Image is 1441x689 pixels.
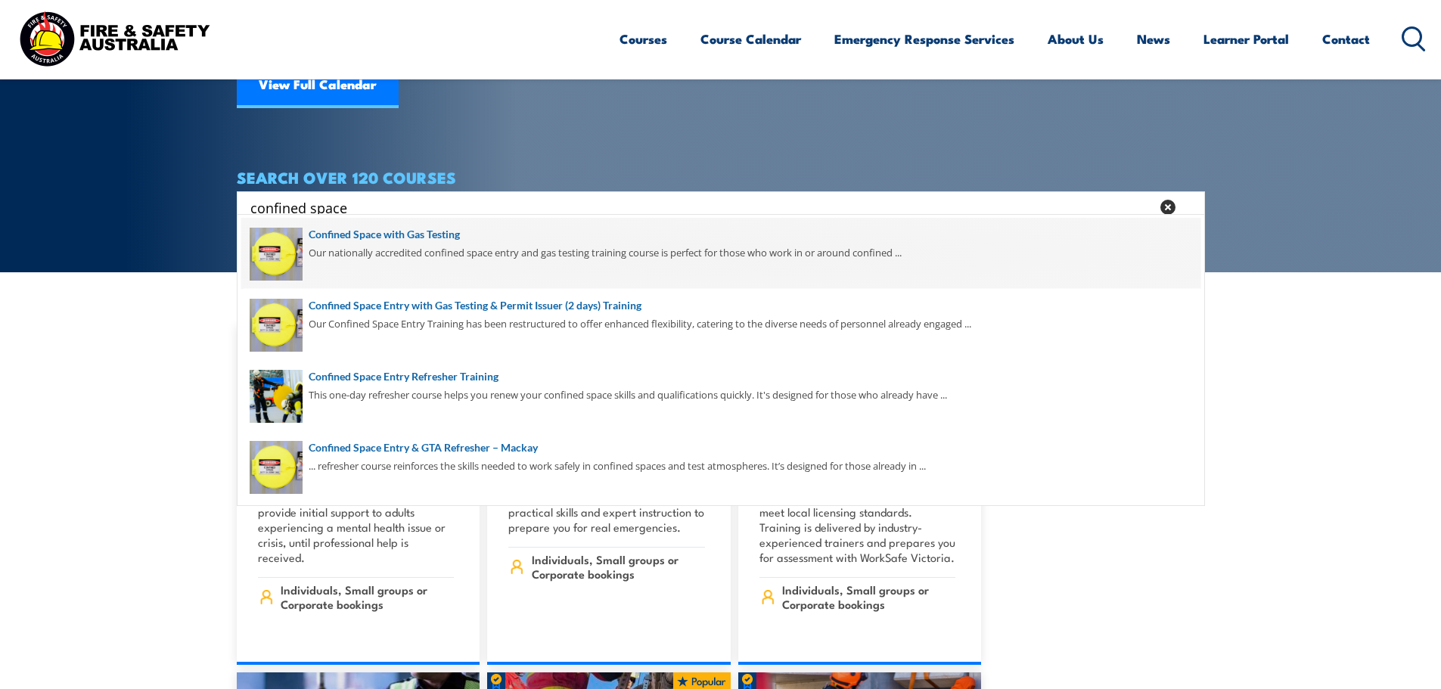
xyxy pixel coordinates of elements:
[1322,19,1370,59] a: Contact
[253,197,1154,218] form: Search form
[250,297,1192,314] a: Confined Space Entry with Gas Testing & Permit Issuer (2 days) Training
[782,582,955,611] span: Individuals, Small groups or Corporate bookings
[281,582,454,611] span: Individuals, Small groups or Corporate bookings
[1203,19,1289,59] a: Learner Portal
[258,474,455,565] p: This classroom-based course teaches you how to recognise, approach, and provide initial support t...
[834,19,1014,59] a: Emergency Response Services
[1048,19,1104,59] a: About Us
[250,226,1192,243] a: Confined Space with Gas Testing
[237,169,1205,185] h4: SEARCH OVER 120 COURSES
[620,19,667,59] a: Courses
[237,63,399,108] a: View Full Calendar
[250,368,1192,385] a: Confined Space Entry Refresher Training
[759,474,956,565] p: This course is designed for learners in [GEOGRAPHIC_DATA] who need to meet local licensing standa...
[1137,19,1170,59] a: News
[250,439,1192,456] a: Confined Space Entry & GTA Refresher – Mackay
[1179,197,1200,218] button: Search magnifier button
[700,19,801,59] a: Course Calendar
[532,552,705,581] span: Individuals, Small groups or Corporate bookings
[250,196,1151,219] input: Search input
